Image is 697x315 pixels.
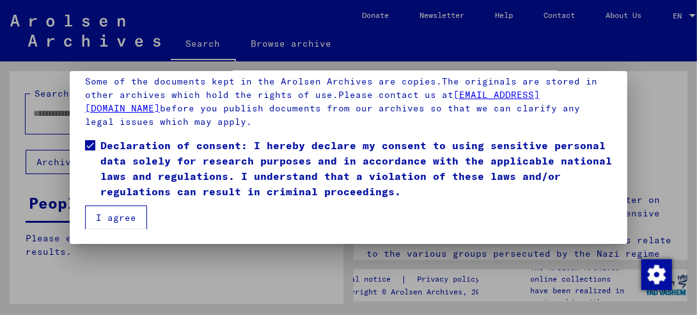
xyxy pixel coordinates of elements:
[85,206,147,230] button: I agree
[100,138,612,199] span: Declaration of consent: I hereby declare my consent to using sensitive personal data solely for r...
[641,259,672,290] img: Change consent
[85,75,612,129] p: Some of the documents kept in the Arolsen Archives are copies.The originals are stored in other a...
[641,259,671,289] div: Change consent
[85,89,540,114] a: [EMAIL_ADDRESS][DOMAIN_NAME]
